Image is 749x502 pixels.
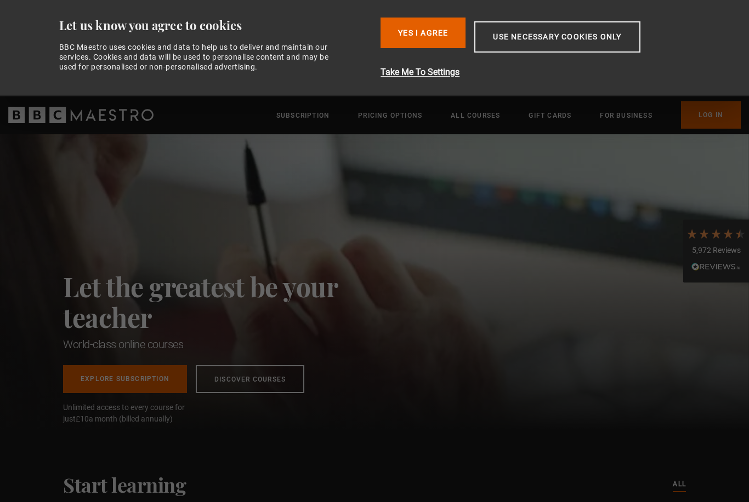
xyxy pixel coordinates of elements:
a: For business [600,110,652,121]
h1: World-class online courses [63,337,387,352]
div: Read All Reviews [686,261,746,274]
img: REVIEWS.io [691,263,741,270]
a: Discover Courses [196,365,304,393]
button: Use necessary cookies only [474,21,640,53]
nav: Primary [276,101,741,129]
div: Let us know you agree to cookies [59,18,372,33]
div: BBC Maestro uses cookies and data to help us to deliver and maintain our services. Cookies and da... [59,42,341,72]
a: Log In [681,101,741,129]
h2: Let the greatest be your teacher [63,271,387,332]
div: 4.7 Stars [686,228,746,240]
a: All Courses [451,110,500,121]
a: Explore Subscription [63,365,187,393]
span: £10 [76,414,89,423]
a: Gift Cards [529,110,571,121]
svg: BBC Maestro [8,107,154,123]
a: Pricing Options [358,110,422,121]
a: Subscription [276,110,330,121]
div: 5,972 ReviewsRead All Reviews [683,220,749,283]
button: Yes I Agree [381,18,466,48]
span: Unlimited access to every course for just a month (billed annually) [63,402,211,425]
button: Take Me To Settings [381,66,698,79]
div: 5,972 Reviews [686,245,746,256]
